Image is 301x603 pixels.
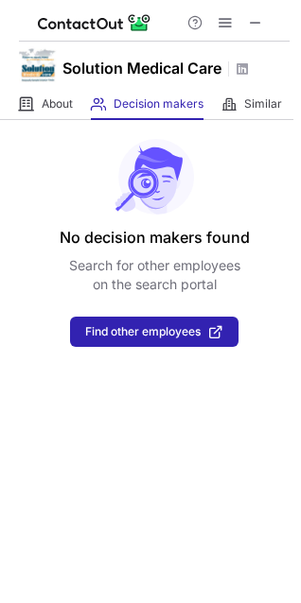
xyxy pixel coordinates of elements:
[42,96,73,112] span: About
[60,226,250,249] header: No decision makers found
[62,57,221,79] h1: Solution Medical Care
[85,325,201,338] span: Find other employees
[70,317,239,347] button: Find other employees
[69,256,240,294] p: Search for other employees on the search portal
[244,96,282,112] span: Similar
[114,96,204,112] span: Decision makers
[114,139,195,215] img: No leads found
[19,46,57,84] img: ba95a07bb4fe10e9e21242e15c303a3d
[38,11,151,34] img: ContactOut v5.3.10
